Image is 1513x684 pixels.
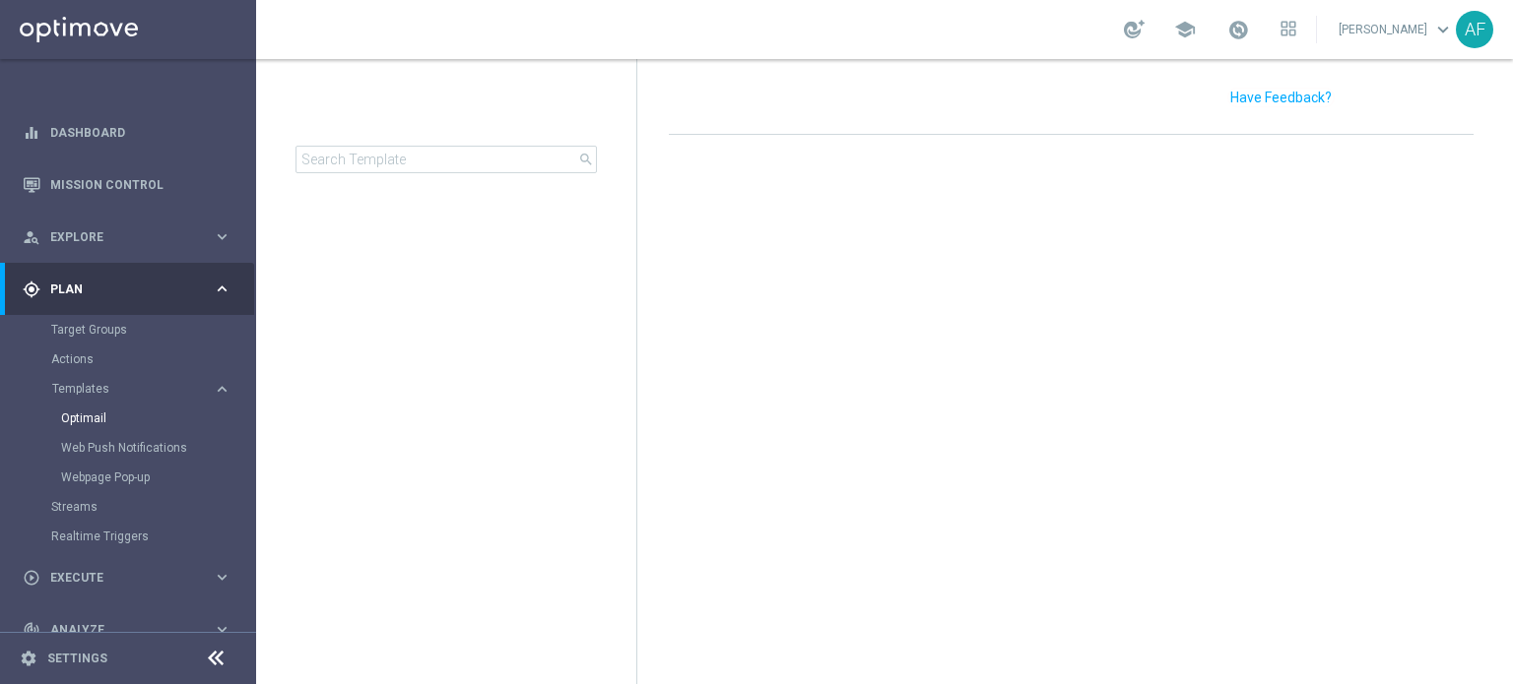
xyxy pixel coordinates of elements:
[50,106,231,158] a: Dashboard
[50,231,213,243] span: Explore
[578,152,594,167] span: search
[23,106,231,158] div: Dashboard
[50,572,213,584] span: Execute
[61,463,254,492] div: Webpage Pop-up
[22,229,232,245] button: person_search Explore keyboard_arrow_right
[20,650,37,667] i: settings
[51,322,205,338] a: Target Groups
[51,381,232,397] button: Templates keyboard_arrow_right
[23,621,213,639] div: Analyze
[51,492,254,522] div: Streams
[1174,19,1196,40] span: school
[23,228,40,246] i: person_search
[23,158,231,211] div: Mission Control
[51,522,254,551] div: Realtime Triggers
[22,570,232,586] button: play_circle_outline Execute keyboard_arrow_right
[213,280,231,298] i: keyboard_arrow_right
[1230,91,1332,104] input: Have Feedback?
[50,158,231,211] a: Mission Control
[51,529,205,544] a: Realtime Triggers
[61,410,205,426] a: Optimail
[51,374,254,492] div: Templates
[50,624,213,636] span: Analyze
[61,440,205,456] a: Web Push Notifications
[23,280,40,298] i: gps_fixed
[1456,11,1493,48] div: AF
[47,653,107,664] a: Settings
[51,351,205,367] a: Actions
[23,124,40,142] i: equalizer
[22,125,232,141] button: equalizer Dashboard
[23,569,40,587] i: play_circle_outline
[50,283,213,295] span: Plan
[51,499,205,515] a: Streams
[52,383,213,395] div: Templates
[23,621,40,639] i: track_changes
[23,228,213,246] div: Explore
[51,344,254,374] div: Actions
[23,569,213,587] div: Execute
[213,227,231,246] i: keyboard_arrow_right
[61,469,205,485] a: Webpage Pop-up
[213,380,231,399] i: keyboard_arrow_right
[22,177,232,193] button: Mission Control
[296,146,597,173] input: Search Template
[1337,15,1456,44] a: [PERSON_NAME]keyboard_arrow_down
[23,280,213,298] div: Plan
[213,568,231,587] i: keyboard_arrow_right
[22,622,232,638] button: track_changes Analyze keyboard_arrow_right
[1432,19,1454,40] span: keyboard_arrow_down
[61,433,254,463] div: Web Push Notifications
[22,281,232,297] button: gps_fixed Plan keyboard_arrow_right
[61,404,254,433] div: Optimail
[52,383,193,395] span: Templates
[51,315,254,344] div: Target Groups
[213,620,231,639] i: keyboard_arrow_right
